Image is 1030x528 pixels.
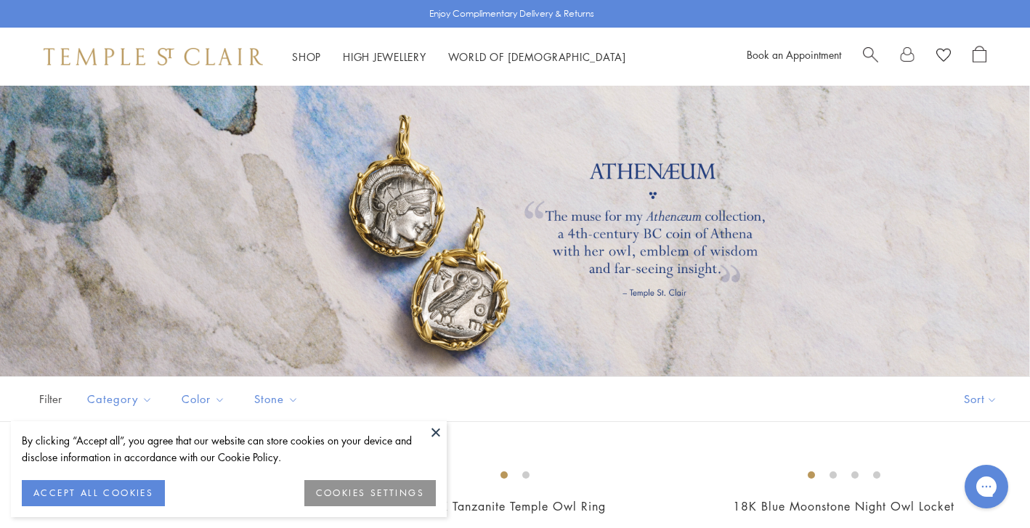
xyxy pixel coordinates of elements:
button: Color [171,383,236,415]
a: World of [DEMOGRAPHIC_DATA]World of [DEMOGRAPHIC_DATA] [448,49,626,64]
div: By clicking “Accept all”, you agree that our website can store cookies on your device and disclos... [22,432,436,466]
span: Stone [247,390,309,408]
a: ShopShop [292,49,321,64]
a: Open Shopping Bag [973,46,986,68]
button: ACCEPT ALL COOKIES [22,480,165,506]
button: Stone [243,383,309,415]
button: COOKIES SETTINGS [304,480,436,506]
a: High JewelleryHigh Jewellery [343,49,426,64]
nav: Main navigation [292,48,626,66]
button: Show sort by [931,377,1030,421]
a: 18K Tanzanite Temple Owl Ring [424,498,606,514]
span: Category [80,390,163,408]
img: Temple St. Clair [44,48,263,65]
p: Enjoy Complimentary Delivery & Returns [429,7,594,21]
span: Color [174,390,236,408]
button: Category [76,383,163,415]
a: View Wishlist [936,46,951,68]
a: 18K Blue Moonstone Night Owl Locket [733,498,954,514]
iframe: Gorgias live chat messenger [957,460,1015,513]
a: Search [863,46,878,68]
a: Book an Appointment [747,47,841,62]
